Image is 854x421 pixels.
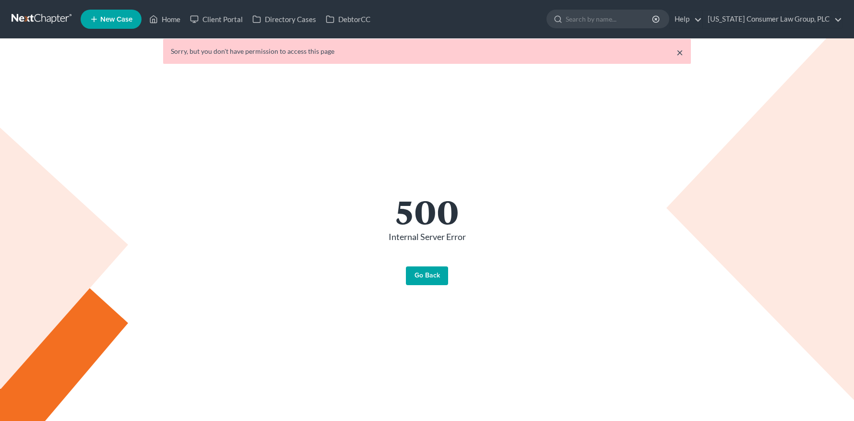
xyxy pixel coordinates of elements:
a: Go Back [406,266,448,286]
span: New Case [100,16,132,23]
a: Help [670,11,702,28]
p: Internal Server Error [163,231,691,243]
a: [US_STATE] Consumer Law Group, PLC [703,11,842,28]
a: DebtorCC [321,11,375,28]
a: Client Portal [185,11,248,28]
h1: 500 [163,194,691,227]
a: × [676,47,683,58]
a: Home [144,11,185,28]
div: Sorry, but you don't have permission to access this page [171,47,683,56]
a: Directory Cases [248,11,321,28]
input: Search by name... [566,10,653,28]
